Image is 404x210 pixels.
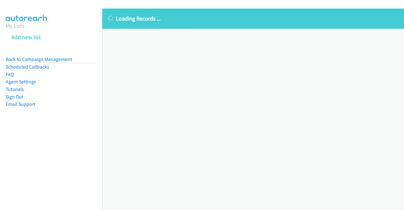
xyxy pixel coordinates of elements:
a: Sign Out [6,94,23,100]
a: Email Support [6,101,35,107]
a: Agent Settings [6,79,36,85]
a: Back to Campaign Management [6,56,72,62]
a: Add new list [11,33,41,41]
a: FAQ [6,71,14,77]
p: Loading Records ... [108,14,398,23]
a: My Lists [6,22,25,29]
a: Tutorials [6,86,24,92]
a: Scheduled Callbacks [6,64,49,70]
